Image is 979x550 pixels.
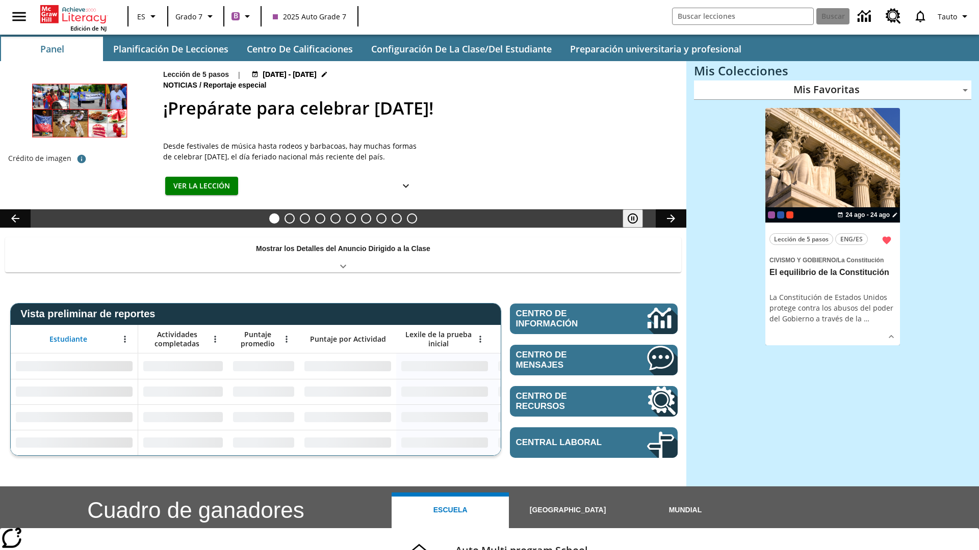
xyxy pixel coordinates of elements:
[880,3,907,30] a: Centro de recursos, Se abrirá en una pestaña nueva.
[627,492,744,528] button: Mundial
[163,80,199,91] span: Noticias
[401,330,476,348] span: Lexile de la prueba inicial
[8,69,151,150] img: Fotos de alimentos rojos y de gente celebrando Juneteenth en desfiles, en la Marcha de Opal y en ...
[516,350,616,370] span: Centro de mensajes
[263,69,316,80] span: [DATE] - [DATE]
[845,210,890,219] span: 24 ago - 24 ago
[163,141,418,162] div: Desde festivales de música hasta rodeos y barbacoas, hay muchas formas de celebrar [DATE], el día...
[117,332,133,347] button: Abrir menú
[228,353,299,379] div: Sin datos,
[40,3,107,32] div: Portada
[20,308,160,320] span: Vista preliminar de reportes
[769,267,896,278] h3: El equilibrio de la Constitución
[228,404,299,430] div: Sin datos,
[49,335,87,344] span: Estudiante
[493,404,590,430] div: Sin datos,
[239,37,361,61] button: Centro de calificaciones
[516,391,616,411] span: Centro de recursos
[392,492,509,528] button: Escuela
[473,332,488,347] button: Abrir menú
[175,11,202,22] span: Grado 7
[234,10,238,22] span: B
[392,213,402,224] button: Diapositiva 9 La invasión de los CD con Internet
[835,233,868,245] button: ENG/ES
[864,314,869,323] span: …
[907,3,934,30] a: Notificaciones
[769,254,896,265] span: Tema: Civismo y Gobierno/La Constitución
[165,177,238,196] button: Ver la lección
[279,332,294,347] button: Abrir menú
[269,213,279,224] button: Diapositiva 1 ¡Prepárate para celebrar Juneteenth!
[396,177,416,196] button: Ver más
[768,211,775,218] div: Clase actual
[285,213,295,224] button: Diapositiva 2 De vuelta a la Tierra
[852,3,880,31] a: Centro de información
[138,379,228,404] div: Sin datos,
[249,69,330,80] button: 17 jul - 30 jun Elegir fechas
[493,430,590,455] div: Sin datos,
[227,7,257,25] button: Boost El color de la clase es morado/púrpura. Cambiar el color de la clase.
[835,210,900,219] button: 24 ago - 24 ago Elegir fechas
[840,234,863,244] span: ENG/ES
[562,37,750,61] button: Preparación universitaria y profesional
[363,37,560,61] button: Configuración de la clase/del estudiante
[138,404,228,430] div: Sin datos,
[40,4,107,24] a: Portada
[510,386,678,417] a: Centro de recursos, Se abrirá en una pestaña nueva.
[694,64,971,78] h3: Mis Colecciones
[71,150,92,168] button: Crédito de imagen: Arriba, de izquierda a derecha: Aaron de L.A. Photography/Shutterstock; Aaron ...
[510,427,678,458] a: Central laboral
[623,209,653,228] div: Pausar
[256,243,430,254] p: Mostrar los Detalles del Anuncio Dirigido a la Clase
[105,37,237,61] button: Planificación de lecciones
[132,7,164,25] button: Lenguaje: ES, Selecciona un idioma
[163,141,418,162] span: Desde festivales de música hasta rodeos y barbacoas, hay muchas formas de celebrar Juneteenth, el...
[233,330,282,348] span: Puntaje promedio
[493,353,590,379] div: Sin datos,
[656,209,686,228] button: Carrusel de lecciones, seguir
[237,69,241,80] span: |
[838,257,884,264] span: La Constitución
[836,257,837,264] span: /
[203,80,269,91] span: Reportaje especial
[376,213,387,224] button: Diapositiva 8 La moda en la antigua Roma
[70,24,107,32] span: Edición de NJ
[623,209,643,228] button: Pausar
[774,234,829,244] span: Lección de 5 pasos
[4,2,34,32] button: Abrir el menú lateral
[673,8,813,24] input: Buscar campo
[273,11,346,22] span: 2025 Auto Grade 7
[228,430,299,455] div: Sin datos,
[199,81,201,89] span: /
[493,379,590,404] div: Sin datos,
[510,345,678,375] a: Centro de mensajes
[786,211,793,218] div: Test 1
[171,7,220,25] button: Grado: Grado 7, Elige un grado
[5,237,681,272] div: Mostrar los Detalles del Anuncio Dirigido a la Clase
[509,492,626,528] button: [GEOGRAPHIC_DATA]
[878,231,896,250] button: Remover de Favoritas
[310,335,386,344] span: Puntaje por Actividad
[228,379,299,404] div: Sin datos,
[300,213,310,224] button: Diapositiva 3 Devoluciones gratis: ¿bueno o malo?
[765,108,900,346] div: lesson details
[1,37,103,61] button: Panel
[330,213,341,224] button: Diapositiva 5 Los últimos colonos
[934,7,975,25] button: Perfil/Configuración
[163,95,674,121] h2: ¡Prepárate para celebrar Juneteenth!
[361,213,371,224] button: Diapositiva 7 La historia de terror del tomate
[315,213,325,224] button: Diapositiva 4 ¡Fuera! ¡Es privado!
[777,211,784,218] div: OL 2025 Auto Grade 8
[769,257,836,264] span: Civismo y Gobierno
[143,330,211,348] span: Actividades completadas
[938,11,957,22] span: Tauto
[769,292,896,324] div: La Constitución de Estados Unidos protege contra los abusos del poder del Gobierno a través de la
[407,213,417,224] button: Diapositiva 10 El equilibrio de la Constitución
[138,430,228,455] div: Sin datos,
[208,332,223,347] button: Abrir menú
[138,353,228,379] div: Sin datos,
[510,304,678,334] a: Centro de información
